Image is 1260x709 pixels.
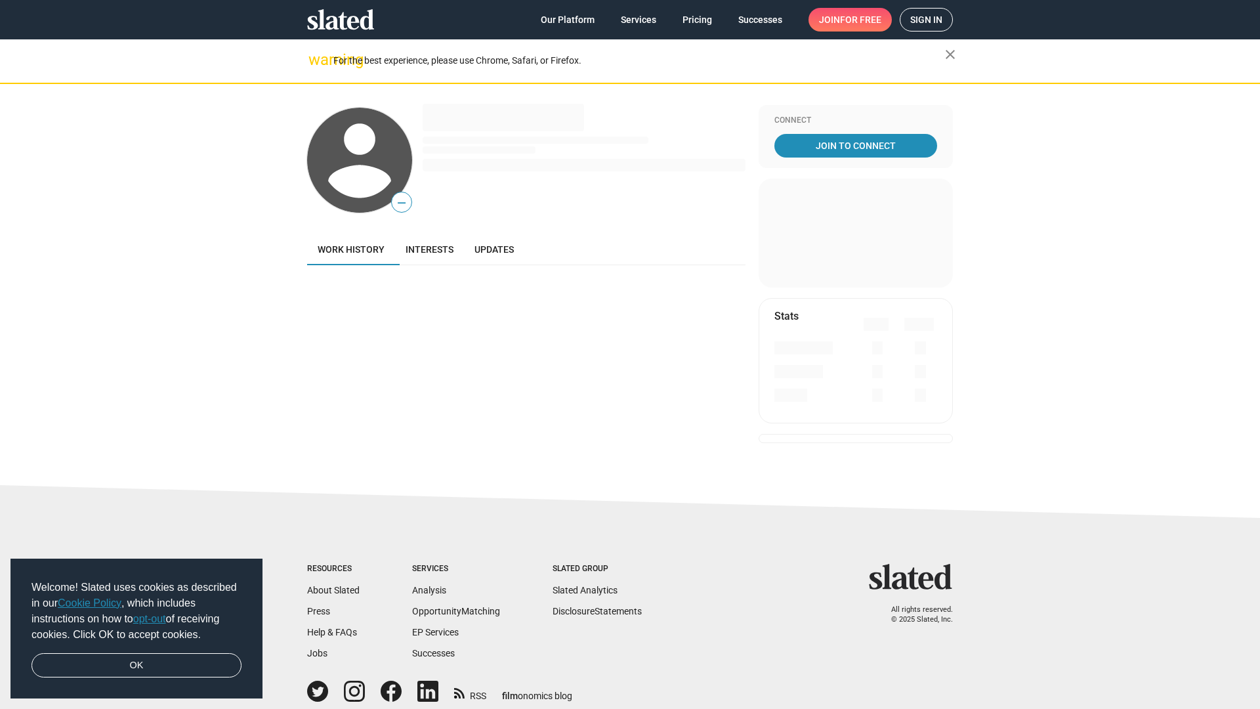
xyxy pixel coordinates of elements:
[621,8,656,32] span: Services
[777,134,934,158] span: Join To Connect
[10,559,262,699] div: cookieconsent
[307,648,327,658] a: Jobs
[774,134,937,158] a: Join To Connect
[412,606,500,616] a: OpportunityMatching
[58,597,121,609] a: Cookie Policy
[774,309,799,323] mat-card-title: Stats
[819,8,881,32] span: Join
[682,8,712,32] span: Pricing
[133,613,166,624] a: opt-out
[840,8,881,32] span: for free
[808,8,892,32] a: Joinfor free
[474,244,514,255] span: Updates
[307,564,360,574] div: Resources
[464,234,524,265] a: Updates
[553,606,642,616] a: DisclosureStatements
[900,8,953,32] a: Sign in
[942,47,958,62] mat-icon: close
[738,8,782,32] span: Successes
[308,52,324,68] mat-icon: warning
[502,691,518,701] span: film
[412,585,446,595] a: Analysis
[728,8,793,32] a: Successes
[318,244,385,255] span: Work history
[610,8,667,32] a: Services
[395,234,464,265] a: Interests
[31,580,241,643] span: Welcome! Slated uses cookies as described in our , which includes instructions on how to of recei...
[307,606,330,616] a: Press
[392,194,411,211] span: —
[307,585,360,595] a: About Slated
[406,244,453,255] span: Interests
[412,564,500,574] div: Services
[910,9,942,31] span: Sign in
[541,8,595,32] span: Our Platform
[530,8,605,32] a: Our Platform
[412,648,455,658] a: Successes
[553,564,642,574] div: Slated Group
[333,52,945,70] div: For the best experience, please use Chrome, Safari, or Firefox.
[877,605,953,624] p: All rights reserved. © 2025 Slated, Inc.
[774,116,937,126] div: Connect
[502,679,572,702] a: filmonomics blog
[412,627,459,637] a: EP Services
[672,8,723,32] a: Pricing
[307,627,357,637] a: Help & FAQs
[307,234,395,265] a: Work history
[553,585,618,595] a: Slated Analytics
[31,653,241,678] a: dismiss cookie message
[454,682,486,702] a: RSS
